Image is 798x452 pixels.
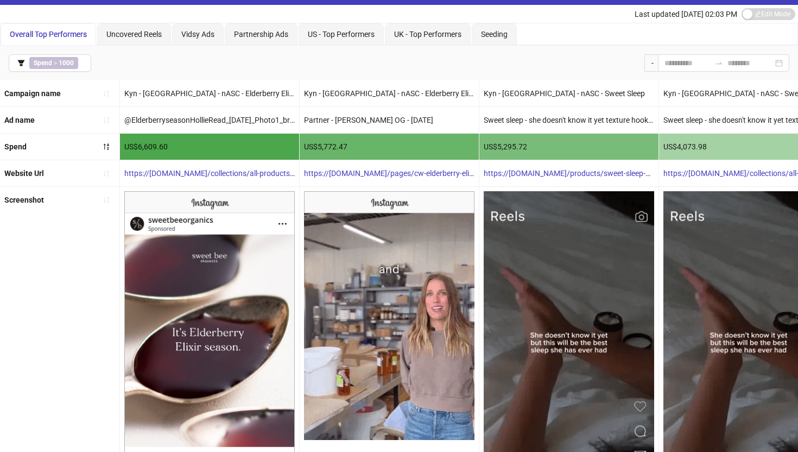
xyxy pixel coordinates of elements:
[635,10,737,18] span: Last updated [DATE] 02:03 PM
[300,134,479,160] div: US$5,772.47
[59,59,74,67] b: 1000
[120,134,299,160] div: US$6,609.60
[4,142,27,151] b: Spend
[29,57,78,69] span: >
[120,80,299,106] div: Kyn - [GEOGRAPHIC_DATA] - nASC - Elderberry Elixir
[4,196,44,204] b: Screenshot
[103,90,110,97] span: sort-ascending
[394,30,461,39] span: UK - Top Performers
[9,54,91,72] button: Spend > 1000
[481,30,508,39] span: Seeding
[10,30,87,39] span: Overall Top Performers
[479,107,658,133] div: Sweet sleep - she doesn't know it yet texture hook - 9:16 reel.MOV - Copy
[103,196,110,204] span: sort-ascending
[714,59,723,67] span: swap-right
[103,143,110,150] span: sort-descending
[300,80,479,106] div: Kyn - [GEOGRAPHIC_DATA] - nASC - Elderberry Elixir
[106,30,162,39] span: Uncovered Reels
[181,30,214,39] span: Vidsy Ads
[479,80,658,106] div: Kyn - [GEOGRAPHIC_DATA] - nASC - Sweet Sleep
[4,89,61,98] b: Campaign name
[479,134,658,160] div: US$5,295.72
[4,169,44,178] b: Website Url
[644,54,658,72] div: -
[17,59,25,67] span: filter
[300,107,479,133] div: Partner - [PERSON_NAME] OG - [DATE]
[304,191,474,440] img: Screenshot 120234405134250561
[714,59,723,67] span: to
[308,30,375,39] span: US - Top Performers
[103,169,110,177] span: sort-ascending
[120,107,299,133] div: @ElderberryseasonHollieRead_[DATE]_Photo1_brand_testimonial_ElderberryElixir_sweetbee_
[103,116,110,124] span: sort-ascending
[4,116,35,124] b: Ad name
[234,30,288,39] span: Partnership Ads
[34,59,52,67] b: Spend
